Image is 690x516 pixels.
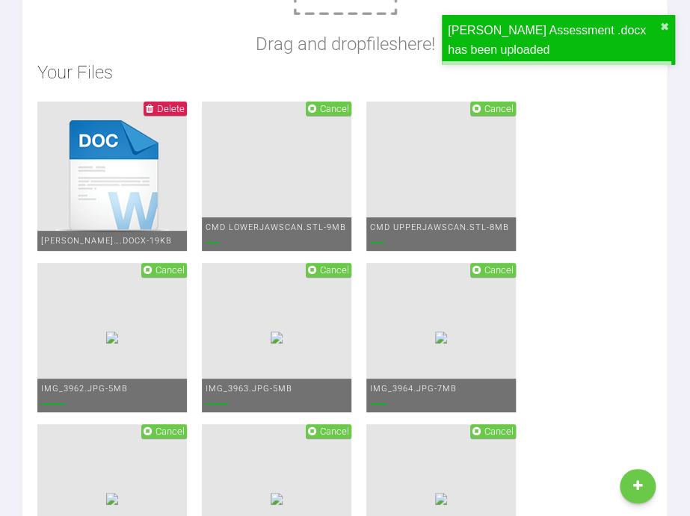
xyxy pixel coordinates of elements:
[320,103,349,114] span: Cancel
[620,469,656,503] a: New Case
[271,493,283,505] img: 6f489d35-e28e-4df9-818e-08f4d7d05828
[155,264,185,276] span: Cancel
[157,103,185,114] span: Delete
[271,332,283,344] img: 9be1977c-4b41-48d6-83fb-10fea72f6b23
[435,493,447,505] img: 7d3a8a87-3037-482d-86ef-8fd52389971f
[320,426,349,437] span: Cancel
[484,103,514,114] span: Cancel
[320,264,349,276] span: Cancel
[660,21,669,33] button: close
[41,384,128,394] span: IMG_3962.JPG - 5MB
[206,223,346,232] span: cmd LowerJawScan.stl - 9MB
[484,426,514,437] span: Cancel
[37,58,653,87] h2: Your Files
[448,21,660,59] div: [PERSON_NAME] Assessment .docx has been uploaded
[41,236,172,246] span: [PERSON_NAME]….docx - 19KB
[256,30,435,58] p: Drag and drop files here!
[37,102,187,251] img: doc.1dc823a7.png
[370,384,457,394] span: IMG_3964.JPG - 7MB
[484,264,514,276] span: Cancel
[106,332,118,344] img: 4da18864-b4fc-44e3-9c2d-cd991bb896d9
[106,493,118,505] img: 86d7bde2-b147-4dd1-a1c8-52b4e064a054
[435,332,447,344] img: 970e76af-8429-4e49-b039-374f9f89b8d2
[206,384,292,394] span: IMG_3963.JPG - 5MB
[155,426,185,437] span: Cancel
[370,223,509,232] span: cmd UpperJawScan.stl - 8MB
